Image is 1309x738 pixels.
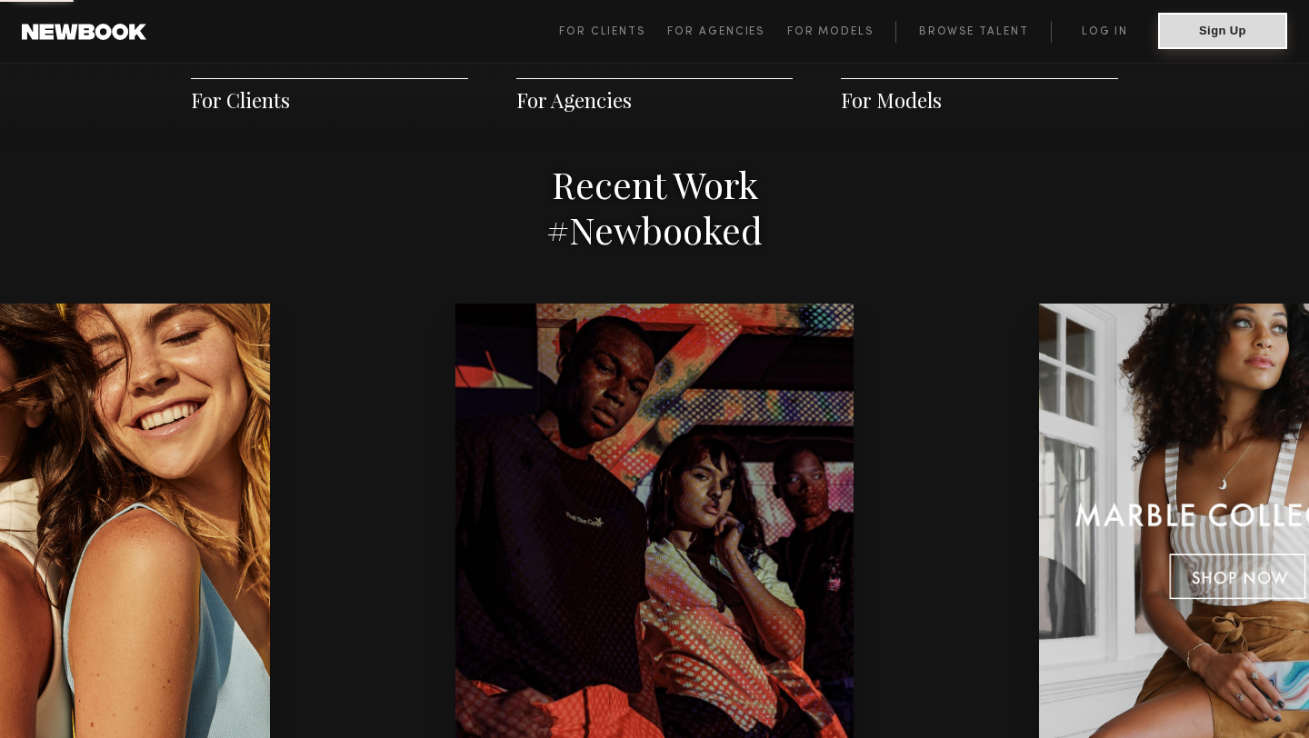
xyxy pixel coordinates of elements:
a: For Clients [559,21,667,43]
button: Sign Up [1158,13,1287,49]
h2: Recent Work #Newbooked [415,162,894,253]
span: For Agencies [667,26,764,37]
span: For Models [787,26,874,37]
a: Log in [1051,21,1158,43]
a: For Agencies [667,21,786,43]
a: For Models [841,86,942,114]
a: Browse Talent [895,21,1051,43]
a: For Models [787,21,896,43]
a: For Clients [191,86,290,114]
a: For Agencies [516,86,632,114]
span: For Clients [559,26,645,37]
